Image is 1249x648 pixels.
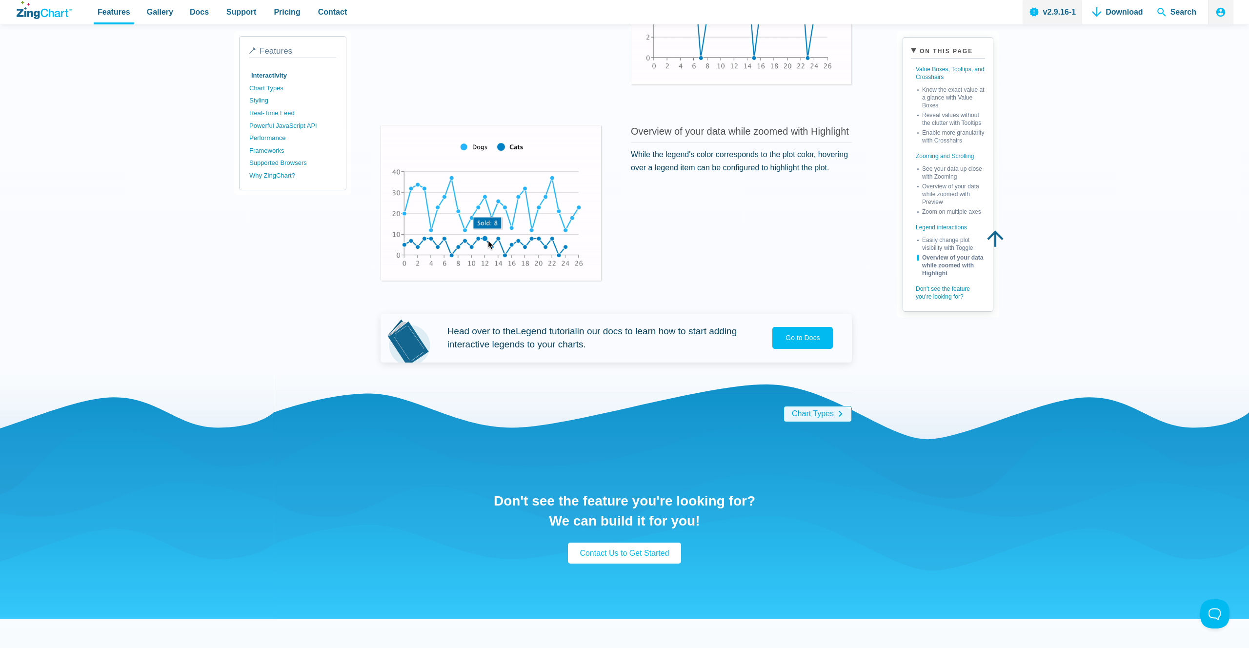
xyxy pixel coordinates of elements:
span: Features [98,5,130,19]
a: See your data up close with Zooming [917,163,985,181]
span: Contact [318,5,347,19]
a: Reveal values without the clutter with Tooltips [917,109,985,127]
a: Styling [249,94,336,107]
a: Overview of your data while zoomed with Highlight [917,252,985,277]
div: Click to interact [381,125,601,281]
span: Contact Us to Get Started [580,547,669,560]
span: Pricing [274,5,300,19]
summary: On This Page [911,45,985,59]
a: Features [249,46,336,58]
span: Features [260,46,292,56]
iframe: Toggle Customer Support [1200,599,1229,628]
a: Supported Browsers [249,157,336,169]
p: Head over to the in our docs to learn how to start adding interactive legends to your charts. [447,325,749,351]
a: ZingChart Logo. Click to return to the homepage [17,1,72,19]
p: While the legend's color corresponds to the plot color, hovering over a legend item can be config... [631,148,852,174]
a: Don't see the feature you're looking for? [911,277,985,304]
a: Chart Types [784,406,852,422]
a: Zooming and Scrolling [911,144,985,163]
a: Performance [249,132,336,144]
a: Overview of your data while zoomed with Highlight [631,126,849,137]
span: Go to Docs [786,334,820,342]
strong: We can build it for you! [549,512,700,530]
a: Frameworks [249,144,336,157]
a: Zoom on multiple axes [917,206,985,216]
span: Legend tutorial [516,326,577,336]
a: Easily change plot visibility with Toggle [917,234,985,252]
a: Interactivity [249,69,336,82]
a: Value Boxes, Tooltips, and Crosshairs [911,62,985,84]
a: Enable more granularity with Crosshairs [917,127,985,144]
a: Know the exact value at a glance with Value Boxes [917,84,985,109]
span: Chart Types [792,409,834,419]
a: Real-Time Feed [249,107,336,120]
a: Chart Types [249,82,336,95]
a: Go to Docs [772,327,833,349]
a: Powerful JavaScript API [249,120,336,132]
a: Don't see the feature you're looking for? [494,493,755,508]
img: book [387,314,430,363]
a: Why ZingChart? [249,169,336,182]
span: Gallery [147,5,173,19]
a: Overview of your data while zoomed with Preview [917,181,985,206]
span: Docs [190,5,209,19]
span: Support [226,5,256,19]
a: Legend interactions [911,216,985,234]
